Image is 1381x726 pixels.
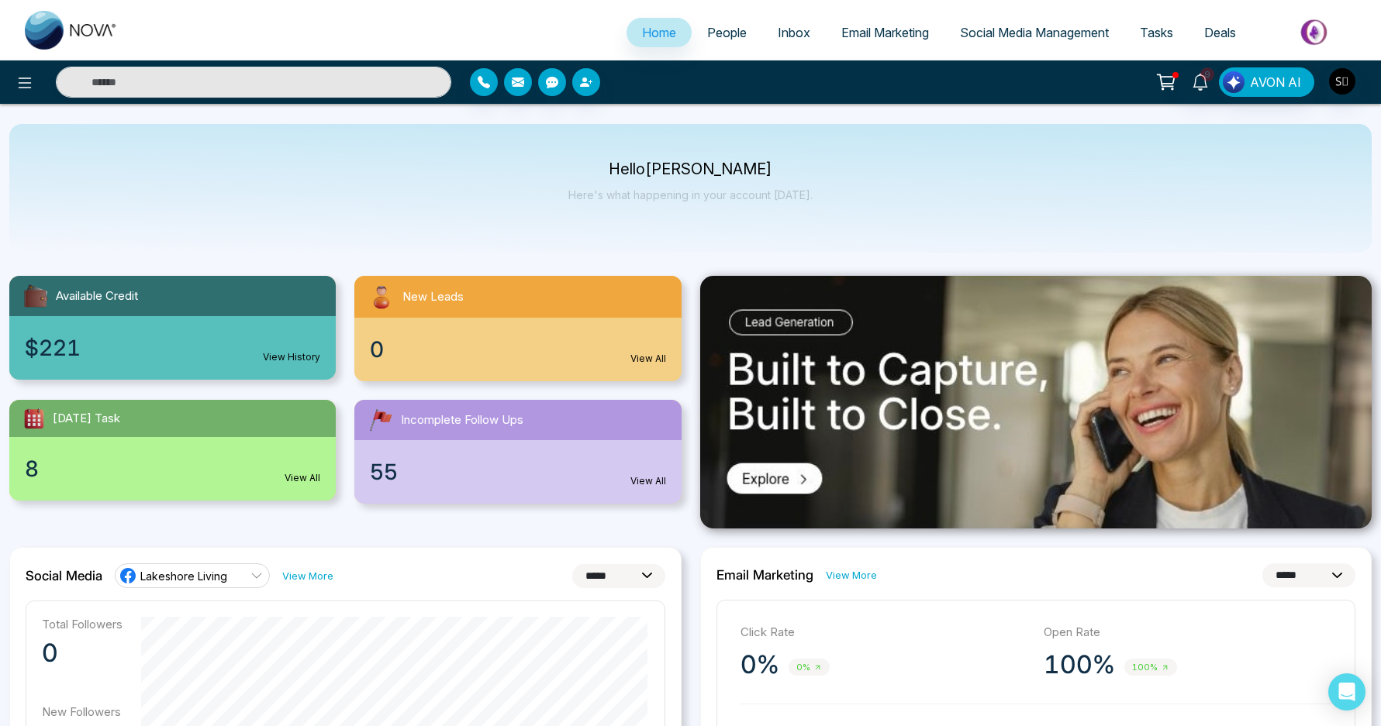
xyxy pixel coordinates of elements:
[1200,67,1214,81] span: 9
[627,18,692,47] a: Home
[778,25,810,40] span: Inbox
[716,567,813,583] h2: Email Marketing
[345,276,690,381] a: New Leads0View All
[370,456,398,488] span: 55
[944,18,1124,47] a: Social Media Management
[22,406,47,431] img: todayTask.svg
[630,352,666,366] a: View All
[1250,73,1301,91] span: AVON AI
[1204,25,1236,40] span: Deals
[1044,624,1331,642] p: Open Rate
[345,400,690,504] a: Incomplete Follow Ups55View All
[1124,659,1177,676] span: 100%
[42,638,123,669] p: 0
[263,350,320,364] a: View History
[42,704,123,719] p: New Followers
[1259,15,1372,50] img: Market-place.gif
[960,25,1109,40] span: Social Media Management
[707,25,747,40] span: People
[370,333,384,366] span: 0
[1329,68,1355,95] img: User Avatar
[1189,18,1252,47] a: Deals
[1219,67,1314,97] button: AVON AI
[402,288,464,306] span: New Leads
[1124,18,1189,47] a: Tasks
[282,569,333,583] a: View More
[26,568,102,583] h2: Social Media
[692,18,762,47] a: People
[140,569,227,583] span: Lakeshore Living
[841,25,929,40] span: Email Marketing
[1182,67,1219,95] a: 9
[42,617,123,631] p: Total Followers
[25,452,39,485] span: 8
[1140,25,1173,40] span: Tasks
[642,25,676,40] span: Home
[568,163,813,176] p: Hello [PERSON_NAME]
[741,649,779,680] p: 0%
[762,18,826,47] a: Inbox
[367,406,395,434] img: followUps.svg
[56,287,138,305] span: Available Credit
[401,411,523,429] span: Incomplete Follow Ups
[826,18,944,47] a: Email Marketing
[285,471,320,485] a: View All
[630,474,666,488] a: View All
[22,282,50,310] img: availableCredit.svg
[1328,673,1365,711] div: Open Intercom Messenger
[789,659,830,676] span: 0%
[367,282,396,311] img: newLeads.svg
[700,276,1372,528] img: .
[741,624,1028,642] p: Click Rate
[1044,649,1115,680] p: 100%
[53,410,120,428] span: [DATE] Task
[25,11,118,50] img: Nova CRM Logo
[826,568,877,583] a: View More
[1223,71,1245,93] img: Lead Flow
[25,332,81,364] span: $221
[568,188,813,201] p: Here's what happening in your account [DATE].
